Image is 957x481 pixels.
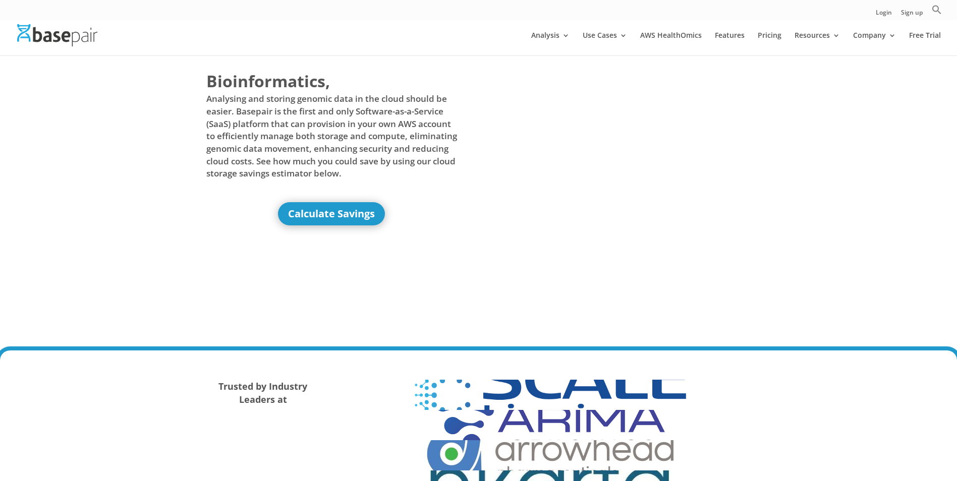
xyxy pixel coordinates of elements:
[206,93,458,179] span: Analysing and storing genomic data in the cloud should be easier. Basepair is the first and only ...
[909,32,941,55] a: Free Trial
[876,10,892,20] a: Login
[531,32,570,55] a: Analysis
[715,32,745,55] a: Features
[218,380,307,405] strong: Trusted by Industry Leaders at
[206,70,330,93] span: Bioinformatics,
[583,32,627,55] a: Use Cases
[795,32,840,55] a: Resources
[640,32,702,55] a: AWS HealthOmics
[758,32,781,55] a: Pricing
[932,5,942,20] a: Search Icon Link
[17,24,97,46] img: Basepair
[853,32,896,55] a: Company
[901,10,923,20] a: Sign up
[932,5,942,15] svg: Search
[278,202,385,225] a: Calculate Savings
[486,70,738,321] iframe: Basepair - NGS Analysis Simplified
